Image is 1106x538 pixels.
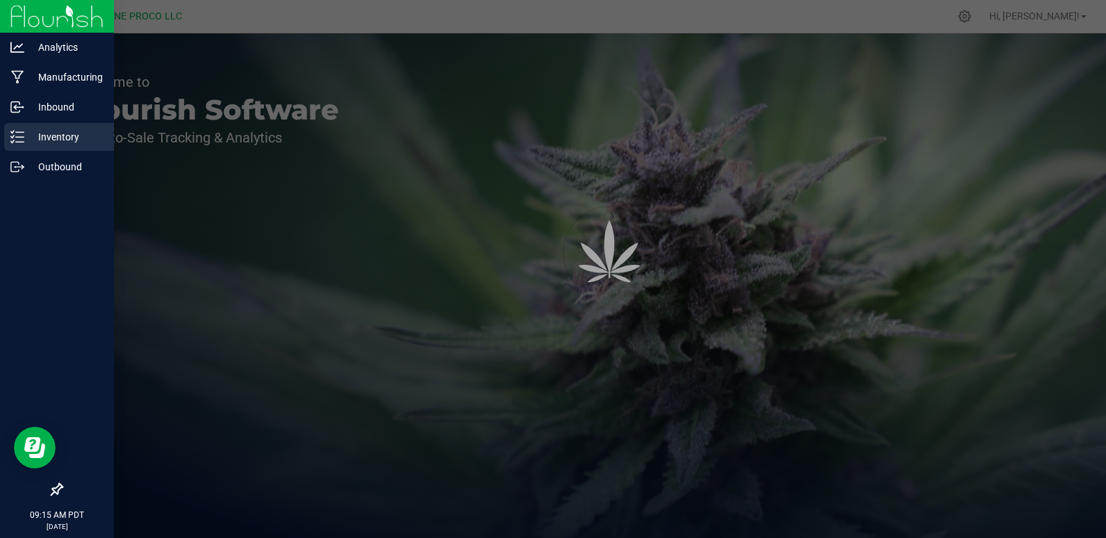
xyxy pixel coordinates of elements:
[14,427,56,468] iframe: Resource center
[10,40,24,54] inline-svg: Analytics
[24,69,108,85] p: Manufacturing
[24,39,108,56] p: Analytics
[6,509,108,521] p: 09:15 AM PDT
[24,99,108,115] p: Inbound
[10,70,24,84] inline-svg: Manufacturing
[6,521,108,532] p: [DATE]
[10,100,24,114] inline-svg: Inbound
[10,160,24,174] inline-svg: Outbound
[24,129,108,145] p: Inventory
[10,130,24,144] inline-svg: Inventory
[24,158,108,175] p: Outbound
